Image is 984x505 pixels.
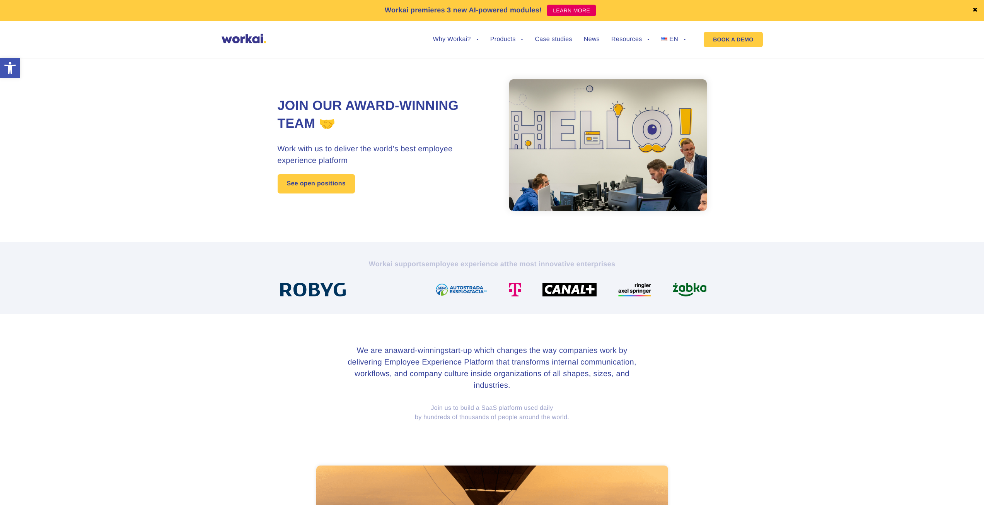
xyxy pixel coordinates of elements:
[704,32,762,47] a: BOOK A DEMO
[278,97,492,133] h1: Join our award-winning team 🤝
[490,36,524,43] a: Products
[385,5,542,15] p: Workai premieres 3 new AI-powered modules!
[278,404,707,422] p: Join us to build a SaaS platform used daily by hundreds of thousands of people around the world.
[433,36,478,43] a: Why Workai?
[535,36,572,43] a: Case studies
[278,174,355,193] a: See open positions
[547,5,596,16] a: LEARN MORE
[425,260,506,268] i: employee experience at
[584,36,600,43] a: News
[393,346,445,355] i: award-winning
[972,7,978,14] a: ✖
[611,36,650,43] a: Resources
[347,345,637,391] h3: We are an start-up which changes the way companies work by delivering Employee Experience Platfor...
[669,36,678,43] span: EN
[278,259,707,269] h2: Workai supports the most innovative enterprises
[278,143,492,166] h3: Work with us to deliver the world’s best employee experience platform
